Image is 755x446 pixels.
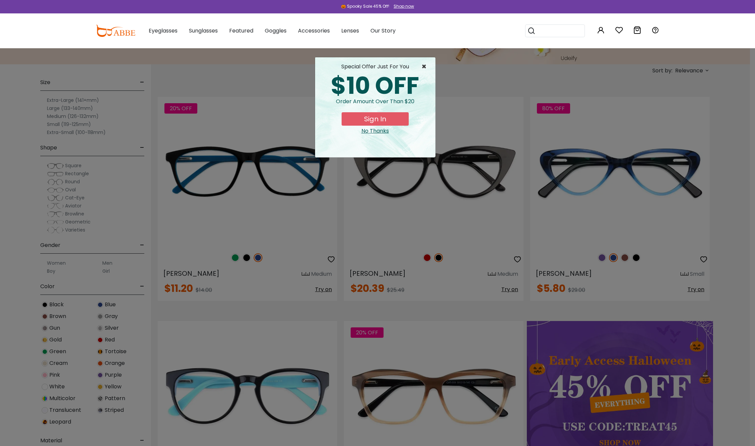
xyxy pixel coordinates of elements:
[394,3,414,9] div: Shop now
[96,25,135,37] img: abbeglasses.com
[320,63,430,71] div: special offer just for you
[149,27,178,35] span: Eyeglasses
[265,27,287,35] span: Goggles
[341,27,359,35] span: Lenses
[390,3,414,9] a: Shop now
[320,74,430,98] div: $10 OFF
[298,27,330,35] span: Accessories
[342,112,409,126] button: Sign In
[421,63,430,71] span: ×
[229,27,253,35] span: Featured
[320,98,430,112] div: Order amount over than $20
[370,27,396,35] span: Our Story
[189,27,218,35] span: Sunglasses
[341,3,389,9] div: 🎃 Spooky Sale 45% Off!
[421,63,430,71] button: Close
[320,127,430,135] div: Close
